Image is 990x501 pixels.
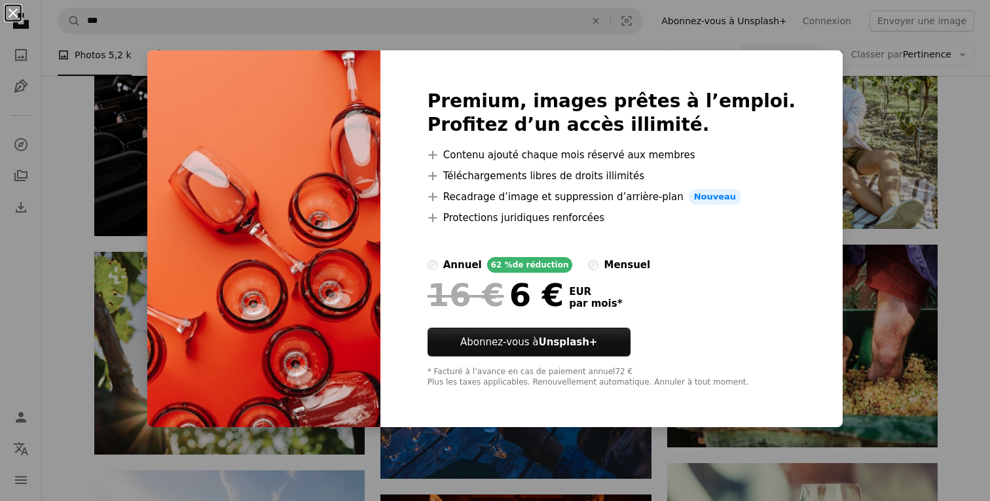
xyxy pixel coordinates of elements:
[147,50,380,427] img: premium_photo-1678060796419-ad94d7be7611
[569,298,622,309] span: par mois *
[443,257,482,273] div: annuel
[428,278,504,312] span: 16 €
[428,328,631,356] button: Abonnez-vous àUnsplash+
[569,286,622,298] span: EUR
[428,278,564,312] div: 6 €
[428,168,796,184] li: Téléchargements libres de droits illimités
[538,336,597,348] strong: Unsplash+
[487,257,573,273] div: 62 % de réduction
[689,189,741,205] span: Nouveau
[588,260,598,270] input: mensuel
[428,90,796,137] h2: Premium, images prêtes à l’emploi. Profitez d’un accès illimité.
[428,260,438,270] input: annuel62 %de réduction
[604,257,650,273] div: mensuel
[428,367,796,388] div: * Facturé à l’avance en cas de paiement annuel 72 € Plus les taxes applicables. Renouvellement au...
[428,147,796,163] li: Contenu ajouté chaque mois réservé aux membres
[428,210,796,226] li: Protections juridiques renforcées
[428,189,796,205] li: Recadrage d’image et suppression d’arrière-plan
